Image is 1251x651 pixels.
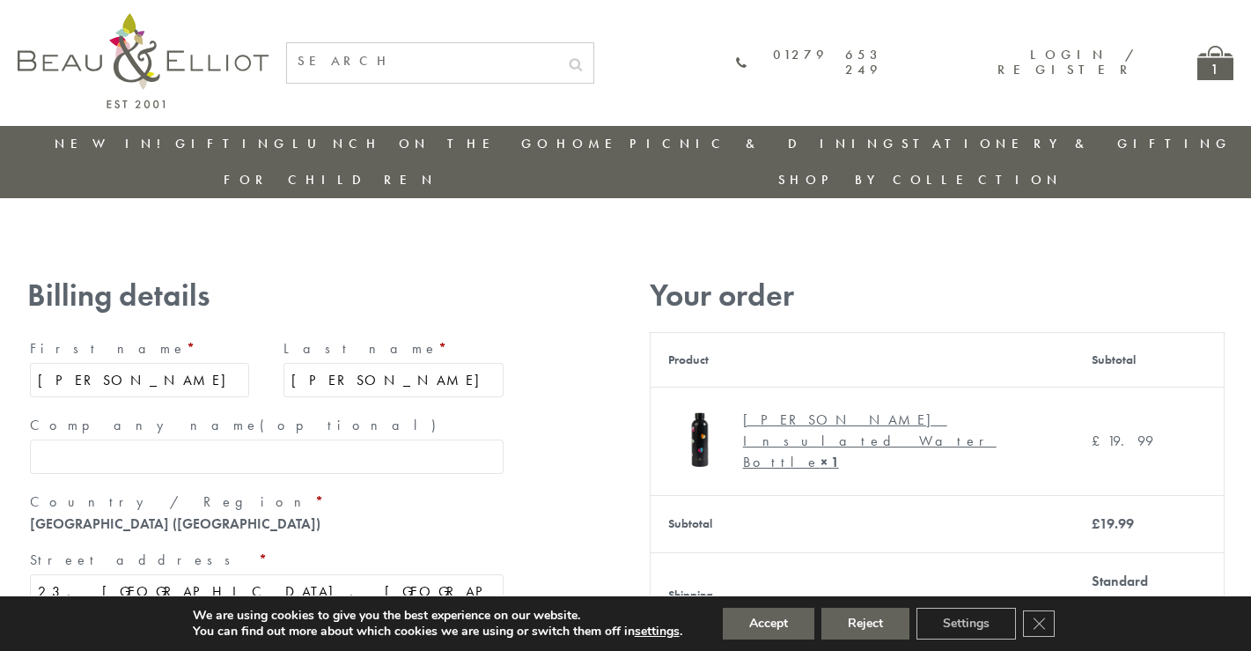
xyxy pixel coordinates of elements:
[723,608,814,640] button: Accept
[650,552,1074,638] th: Shipping
[821,453,839,471] strong: × 1
[224,171,438,189] a: For Children
[193,608,682,624] p: We are using cookies to give you the best experience on our website.
[916,608,1016,640] button: Settings
[821,608,909,640] button: Reject
[1197,46,1233,80] a: 1
[1092,514,1100,533] span: £
[668,405,1056,477] a: Emily Heart insulated Water Bottle [PERSON_NAME] Insulated Water Bottle× 1
[668,405,734,471] img: Emily Heart insulated Water Bottle
[556,135,627,152] a: Home
[55,135,173,152] a: New in!
[283,335,504,363] label: Last name
[1074,332,1224,387] th: Subtotal
[30,488,504,516] label: Country / Region
[1092,432,1108,450] span: £
[778,171,1063,189] a: Shop by collection
[1092,514,1134,533] bdi: 19.99
[629,135,899,152] a: Picnic & Dining
[736,48,881,78] a: 01279 653 249
[901,135,1232,152] a: Stationery & Gifting
[650,277,1225,314] h3: Your order
[30,546,504,574] label: Street address
[1147,593,1182,611] bdi: 3.95
[1023,610,1055,637] button: Close GDPR Cookie Banner
[175,135,290,152] a: Gifting
[635,624,680,640] button: settings
[997,46,1136,78] a: Login / Register
[30,514,320,533] strong: [GEOGRAPHIC_DATA] ([GEOGRAPHIC_DATA])
[650,495,1074,552] th: Subtotal
[27,277,506,314] h3: Billing details
[18,13,269,108] img: logo
[30,335,250,363] label: First name
[30,411,504,440] label: Company name
[1092,572,1182,611] label: Standard Delivery:
[193,624,682,640] p: You can find out more about which cookies we are using or switch them off in .
[1092,432,1153,450] bdi: 19.99
[30,574,504,609] input: House number and street name
[743,410,1043,473] div: [PERSON_NAME] Insulated Water Bottle
[650,332,1074,387] th: Product
[260,416,446,434] span: (optional)
[287,43,558,79] input: SEARCH
[1147,593,1155,611] span: £
[292,135,553,152] a: Lunch On The Go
